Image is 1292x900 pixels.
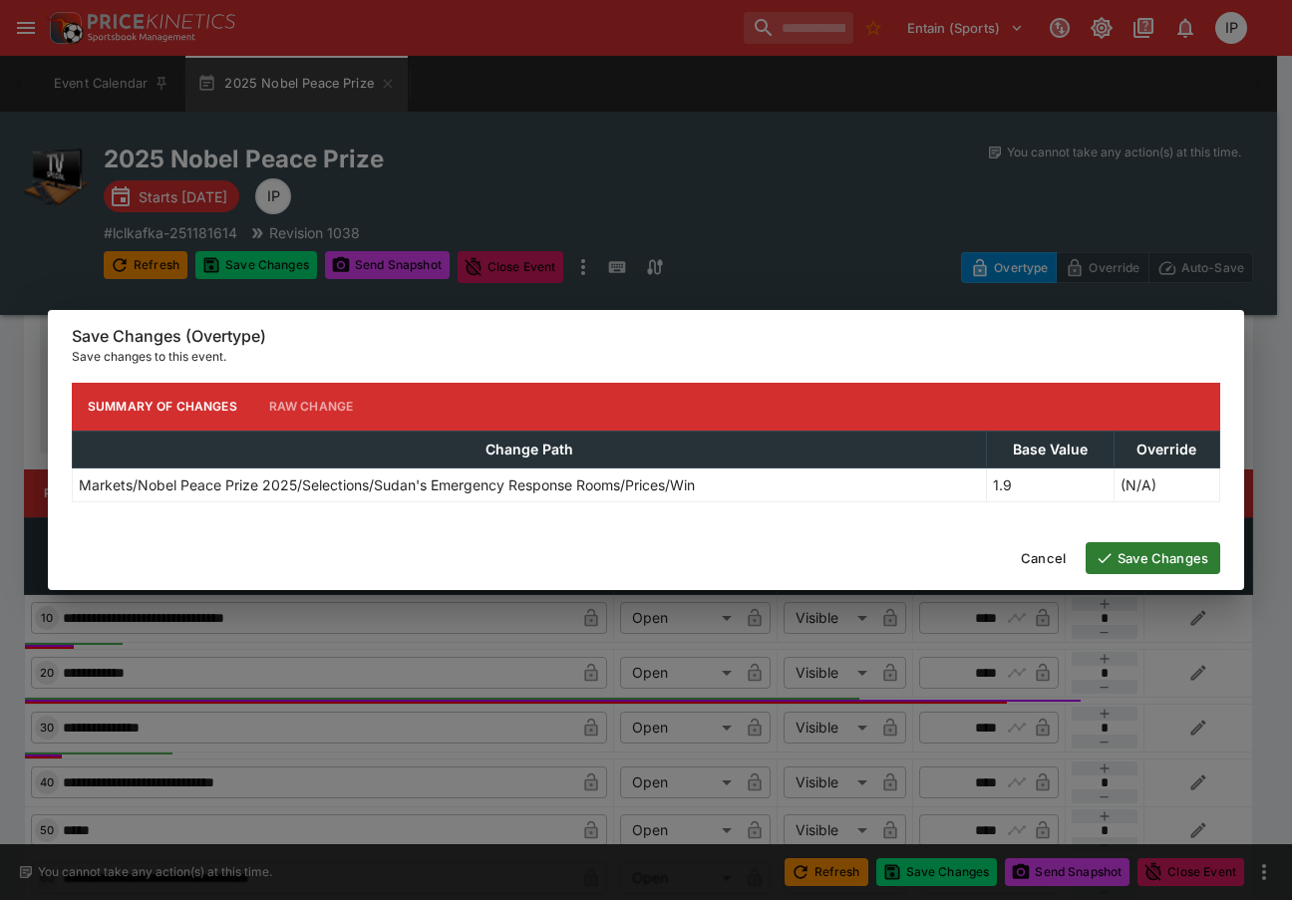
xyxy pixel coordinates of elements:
[987,431,1115,467] th: Base Value
[72,347,1220,367] p: Save changes to this event.
[987,467,1115,501] td: 1.9
[79,474,695,495] p: Markets/Nobel Peace Prize 2025/Selections/Sudan's Emergency Response Rooms/Prices/Win
[1086,542,1220,574] button: Save Changes
[1114,431,1219,467] th: Override
[253,383,370,431] button: Raw Change
[72,326,1220,347] h6: Save Changes (Overtype)
[73,431,987,467] th: Change Path
[1114,467,1219,501] td: (N/A)
[1009,542,1078,574] button: Cancel
[72,383,253,431] button: Summary of Changes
